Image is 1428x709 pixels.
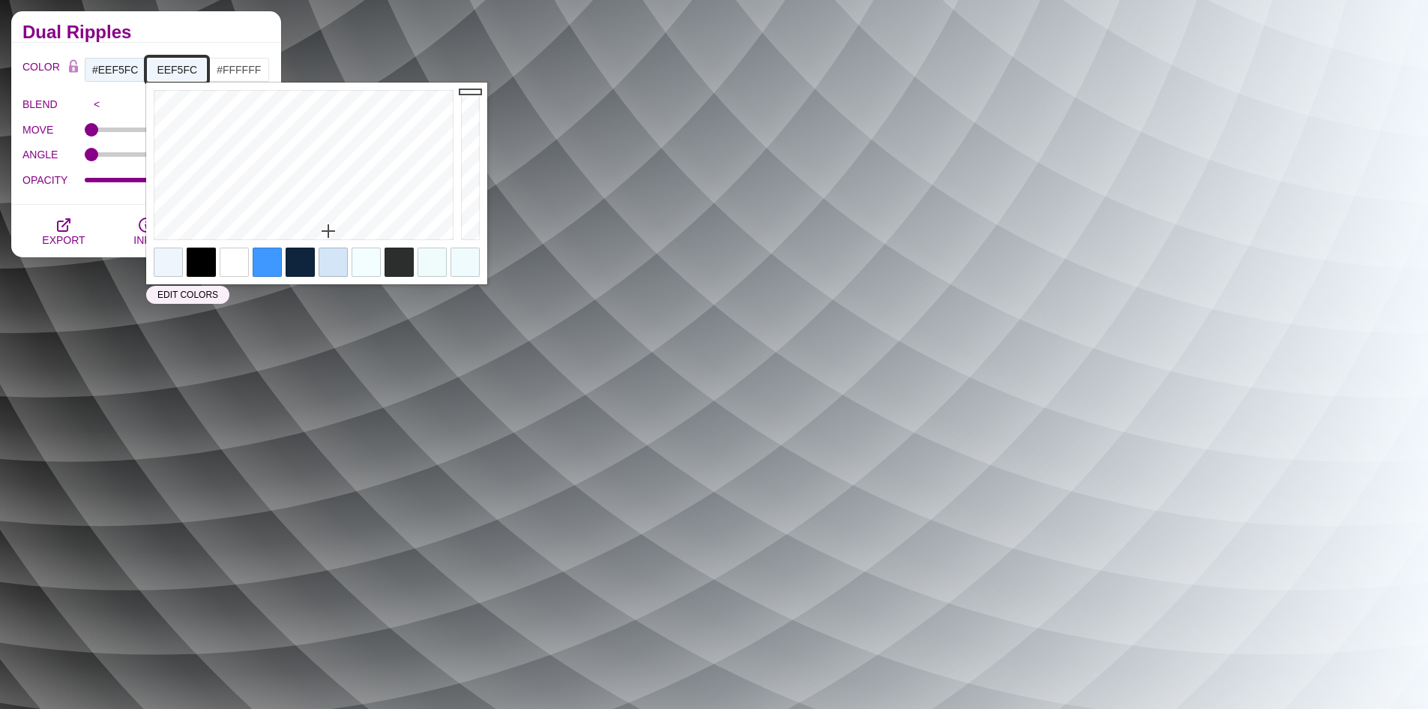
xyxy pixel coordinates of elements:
[109,98,246,110] p: LCH MODE
[133,234,158,246] span: INFO
[22,145,85,164] label: ANGLE
[22,120,85,140] label: MOVE
[105,205,187,257] button: INFO
[22,205,105,257] button: EXPORT
[22,57,62,83] label: COLOR
[22,170,85,190] label: OPACITY
[146,286,229,304] div: EDIT COLORS
[62,57,85,78] button: Color Lock
[85,93,109,116] input: <
[22,95,85,114] label: BLEND
[22,26,270,38] h2: Dual Ripples
[42,234,85,246] span: EXPORT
